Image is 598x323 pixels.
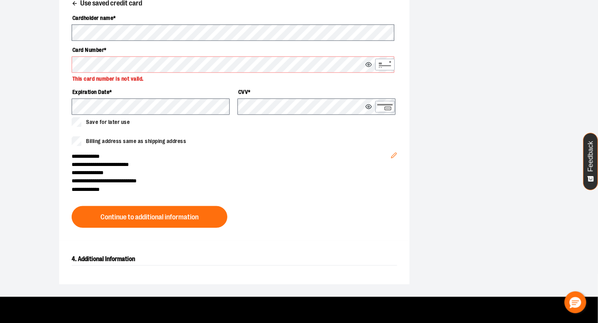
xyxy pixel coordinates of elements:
[86,118,130,126] span: Save for later use
[583,133,598,190] button: Feedback - Show survey
[72,85,231,99] label: Expiration Date *
[72,11,397,25] label: Cardholder name *
[385,140,403,167] button: Edit
[587,141,594,172] span: Feedback
[86,137,186,145] span: Billing address same as shipping address
[72,206,227,228] button: Continue to additional information
[72,43,397,56] label: Card Number *
[237,85,397,99] label: CVV *
[565,291,586,313] button: Hello, have a question? Let’s chat.
[72,253,397,266] h2: 4. Additional Information
[72,136,81,146] input: Billing address same as shipping address
[100,214,199,221] span: Continue to additional information
[72,117,81,127] input: Save for later use
[72,72,397,82] p: This card number is not valid.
